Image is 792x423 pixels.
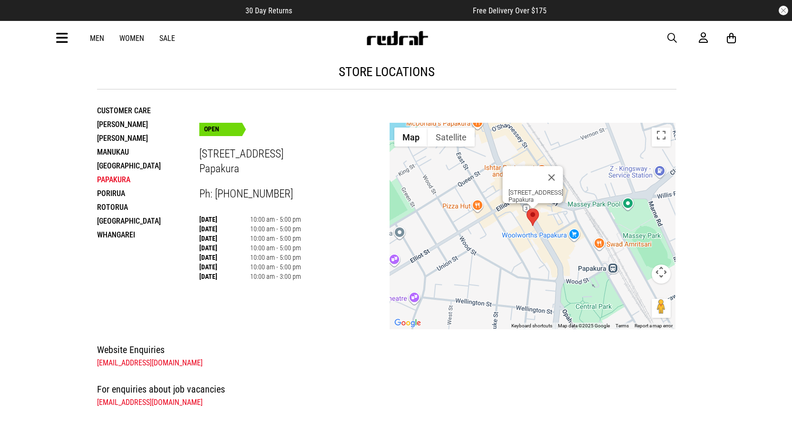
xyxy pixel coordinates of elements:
a: Sale [159,34,175,43]
th: [DATE] [199,243,250,253]
th: [DATE] [199,262,250,272]
span: Map data ©2025 Google [558,323,610,328]
h3: [STREET_ADDRESS] Papakura [199,147,390,176]
h4: For enquiries about job vacancies [97,382,676,397]
img: Redrat logo [366,31,429,45]
h4: Website Enquiries [97,342,676,357]
th: [DATE] [199,234,250,243]
li: Rotorua [97,200,199,214]
button: Close [540,166,563,189]
a: Women [119,34,144,43]
th: [DATE] [199,253,250,262]
h1: store locations [97,64,676,79]
li: [PERSON_NAME] [97,131,199,145]
li: Customer Care [97,104,199,118]
td: 10:00 am - 3:00 pm [250,272,301,281]
button: Show street map [394,128,428,147]
a: [EMAIL_ADDRESS][DOMAIN_NAME] [97,398,203,407]
a: Open this area in Google Maps (opens a new window) [392,317,423,329]
td: 10:00 am - 5:00 pm [250,234,301,243]
li: Manukau [97,145,199,159]
li: [GEOGRAPHIC_DATA] [97,159,199,173]
a: Men [90,34,104,43]
img: Google [392,317,423,329]
a: [EMAIL_ADDRESS][DOMAIN_NAME] [97,358,203,367]
span: Ph: [PHONE_NUMBER] [199,187,293,200]
li: Whangarei [97,228,199,242]
th: [DATE] [199,215,250,224]
div: [STREET_ADDRESS] Papakura [508,189,563,203]
button: Toggle fullscreen view [652,128,671,147]
a: Terms (opens in new tab) [616,323,629,328]
td: 10:00 am - 5:00 pm [250,224,301,234]
button: Show satellite imagery [428,128,475,147]
button: Keyboard shortcuts [511,323,552,329]
li: Papakura [97,173,199,187]
td: 10:00 am - 5:00 pm [250,253,301,262]
li: Porirua [97,187,199,200]
button: Open LiveChat chat widget [8,4,36,32]
td: 10:00 am - 5:00 pm [250,243,301,253]
td: 10:00 am - 5:00 pm [250,262,301,272]
iframe: Customer reviews powered by Trustpilot [311,6,454,15]
button: Map camera controls [652,265,671,284]
span: Free Delivery Over $175 [473,6,547,15]
a: Report a map error [635,323,673,328]
th: [DATE] [199,272,250,281]
button: Drag Pegman onto the map to open Street View [652,299,671,318]
span: 30 Day Returns [245,6,292,15]
li: [PERSON_NAME] [97,118,199,131]
td: 10:00 am - 5:00 pm [250,215,301,224]
li: [GEOGRAPHIC_DATA] [97,214,199,228]
div: OPEN [199,123,242,136]
th: [DATE] [199,224,250,234]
